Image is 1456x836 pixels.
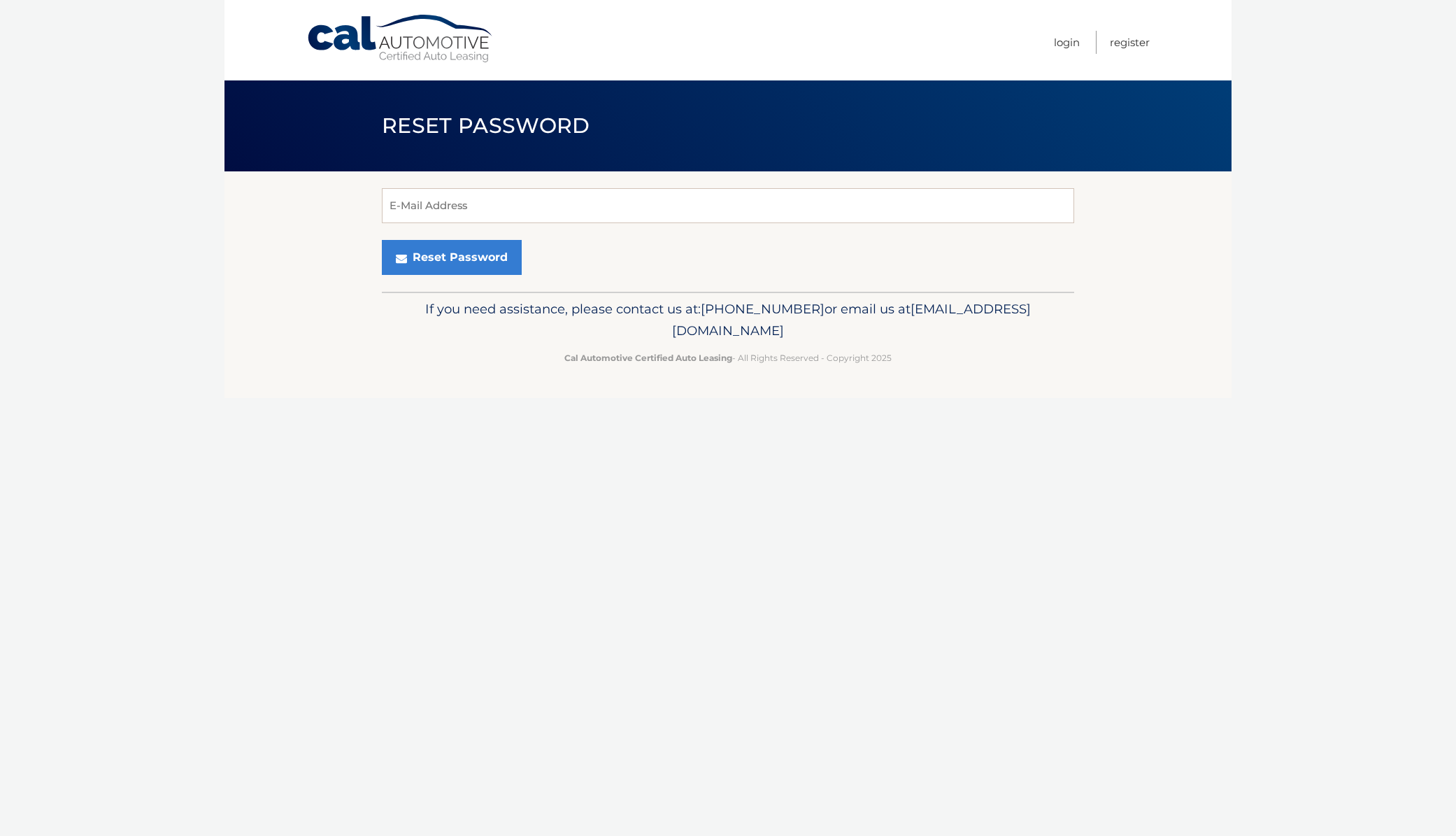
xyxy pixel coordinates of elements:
span: [PHONE_NUMBER] [701,301,825,317]
p: - All Rights Reserved - Copyright 2025 [391,350,1065,365]
a: Login [1054,31,1080,54]
p: If you need assistance, please contact us at: or email us at [391,298,1065,343]
span: Reset Password [382,113,590,139]
button: Reset Password [382,240,522,275]
strong: Cal Automotive Certified Auto Leasing [564,353,732,363]
a: Cal Automotive [306,14,495,64]
input: E-Mail Address [382,188,1074,223]
a: Register [1110,31,1150,54]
